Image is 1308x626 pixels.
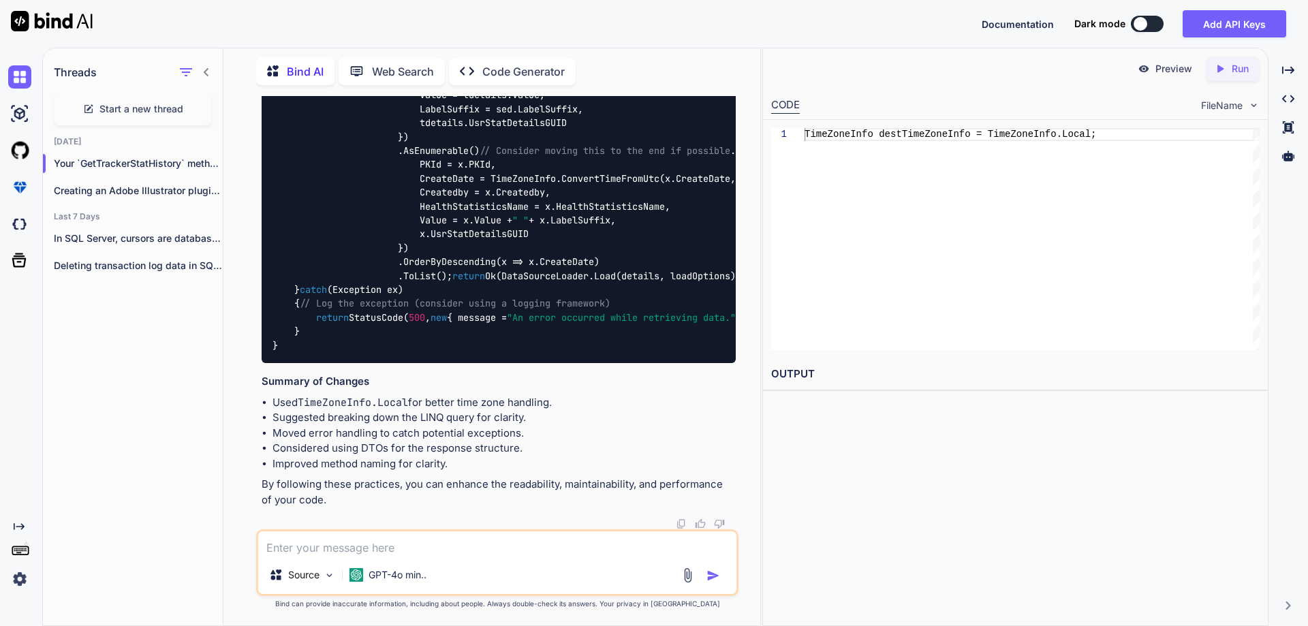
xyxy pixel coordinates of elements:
[512,214,529,226] span: " "
[54,157,223,170] p: Your `GetTrackerStatHistory` method is f...
[300,283,327,296] span: catch
[805,129,1074,140] span: TimeZoneInfo destTimeZoneInfo = TimeZoneInfo.Lo
[676,518,687,529] img: copy
[482,63,565,80] p: Code Generator
[480,144,730,157] span: // Consider moving this to the end if possible
[324,569,335,581] img: Pick Models
[316,311,349,324] span: return
[300,298,610,310] span: // Log the exception (consider using a logging framework)
[8,213,31,236] img: darkCloudIdeIcon
[288,568,320,582] p: Source
[262,374,736,390] h3: Summary of Changes
[431,311,447,324] span: new
[272,395,736,411] li: Used for better time zone handling.
[1138,63,1150,75] img: preview
[982,17,1054,31] button: Documentation
[8,65,31,89] img: chat
[349,568,363,582] img: GPT-4o mini
[272,456,736,472] li: Improved method naming for clarity.
[298,396,408,409] code: TimeZoneInfo.Local
[287,63,324,80] p: Bind AI
[54,184,223,198] p: Creating an Adobe Illustrator plugin using ExtendScript...
[272,426,736,441] li: Moved error handling to catch potential exceptions.
[272,410,736,426] li: Suggested breaking down the LINQ query for clarity.
[11,11,93,31] img: Bind AI
[54,64,97,80] h1: Threads
[1183,10,1286,37] button: Add API Keys
[54,232,223,245] p: In SQL Server, cursors are database objects...
[1232,62,1249,76] p: Run
[43,211,223,222] h2: Last 7 Days
[8,102,31,125] img: ai-studio
[452,270,485,282] span: return
[771,97,800,114] div: CODE
[8,176,31,199] img: premium
[272,441,736,456] li: Considered using DTOs for the response structure.
[695,518,706,529] img: like
[771,128,787,141] div: 1
[714,518,725,529] img: dislike
[763,358,1268,390] h2: OUTPUT
[982,18,1054,30] span: Documentation
[54,259,223,272] p: Deleting transaction log data in SQL Server...
[1074,17,1125,31] span: Dark mode
[262,477,736,507] p: By following these practices, you can enhance the readability, maintainability, and performance o...
[680,567,696,583] img: attachment
[372,63,434,80] p: Web Search
[43,136,223,147] h2: [DATE]
[99,102,183,116] span: Start a new thread
[409,311,425,324] span: 500
[1074,129,1097,140] span: cal;
[369,568,426,582] p: GPT-4o min..
[1248,99,1260,111] img: chevron down
[256,599,738,609] p: Bind can provide inaccurate information, including about people. Always double-check its answers....
[507,311,736,324] span: "An error occurred while retrieving data."
[1201,99,1243,112] span: FileName
[706,569,720,582] img: icon
[1155,62,1192,76] p: Preview
[8,567,31,591] img: settings
[8,139,31,162] img: githubLight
